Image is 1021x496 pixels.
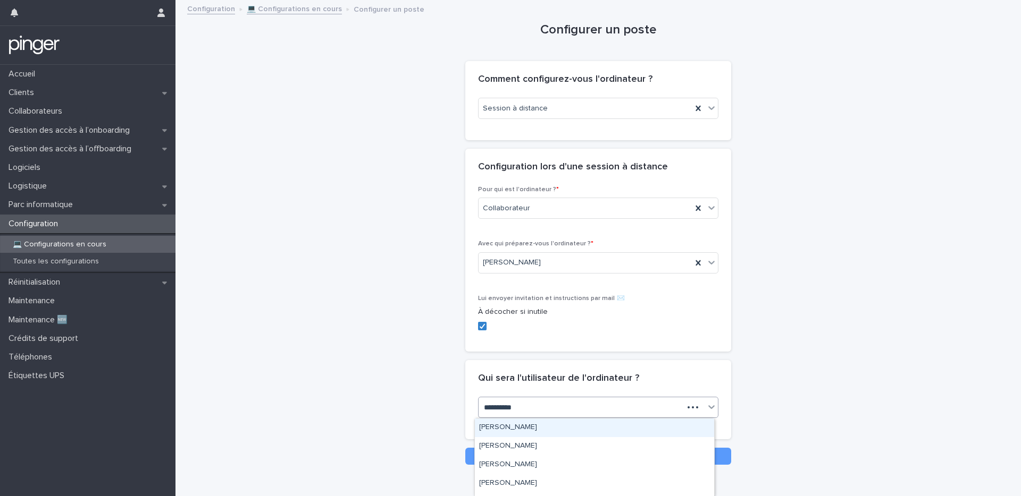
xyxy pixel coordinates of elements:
h2: Configuration lors d'une session à distance [478,161,668,173]
p: Configurer un poste [354,3,424,14]
span: Pour qui est l'ordinateur ? [478,186,559,193]
span: Lui envoyer invitation et instructions par mail ✉️ [478,295,625,302]
span: Avec qui préparez-vous l'ordinateur ? [478,241,593,247]
div: Virginie DE ALMEIDA [475,418,714,437]
h2: Qui sera l'utilisateur de l'ordinateur ? [478,373,639,384]
img: mTgBEunGTSyRkCgitkcU [9,35,60,56]
p: Maintenance [4,296,63,306]
p: Étiquettes UPS [4,371,73,381]
div: Virginie Dezelus [475,437,714,456]
a: Configuration [187,2,235,14]
p: Maintenance 🆕 [4,315,76,325]
p: Logistique [4,181,55,191]
p: Téléphones [4,352,61,362]
p: Configuration [4,219,66,229]
p: Clients [4,88,43,98]
h1: Configurer un poste [465,22,731,38]
p: Logiciels [4,163,49,173]
p: Gestion des accès à l’offboarding [4,144,140,154]
span: Session à distance [483,103,548,114]
p: 💻 Configurations en cours [4,240,115,249]
p: Gestion des accès à l’onboarding [4,125,138,135]
p: Parc informatique [4,200,81,210]
p: À décocher si inutile [478,306,718,318]
div: Virginie Dubois [475,474,714,493]
p: Réinitialisation [4,277,69,287]
p: Accueil [4,69,44,79]
p: Crédits de support [4,333,87,344]
span: Collaborateur [483,203,530,214]
p: Collaborateurs [4,106,71,116]
p: Toutes les configurations [4,257,107,266]
span: [PERSON_NAME] [483,257,541,268]
h2: Comment configurez-vous l'ordinateur ? [478,74,652,85]
a: 💻 Configurations en cours [247,2,342,14]
button: Save [465,448,731,465]
div: Virginie Dos Santos [475,456,714,474]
